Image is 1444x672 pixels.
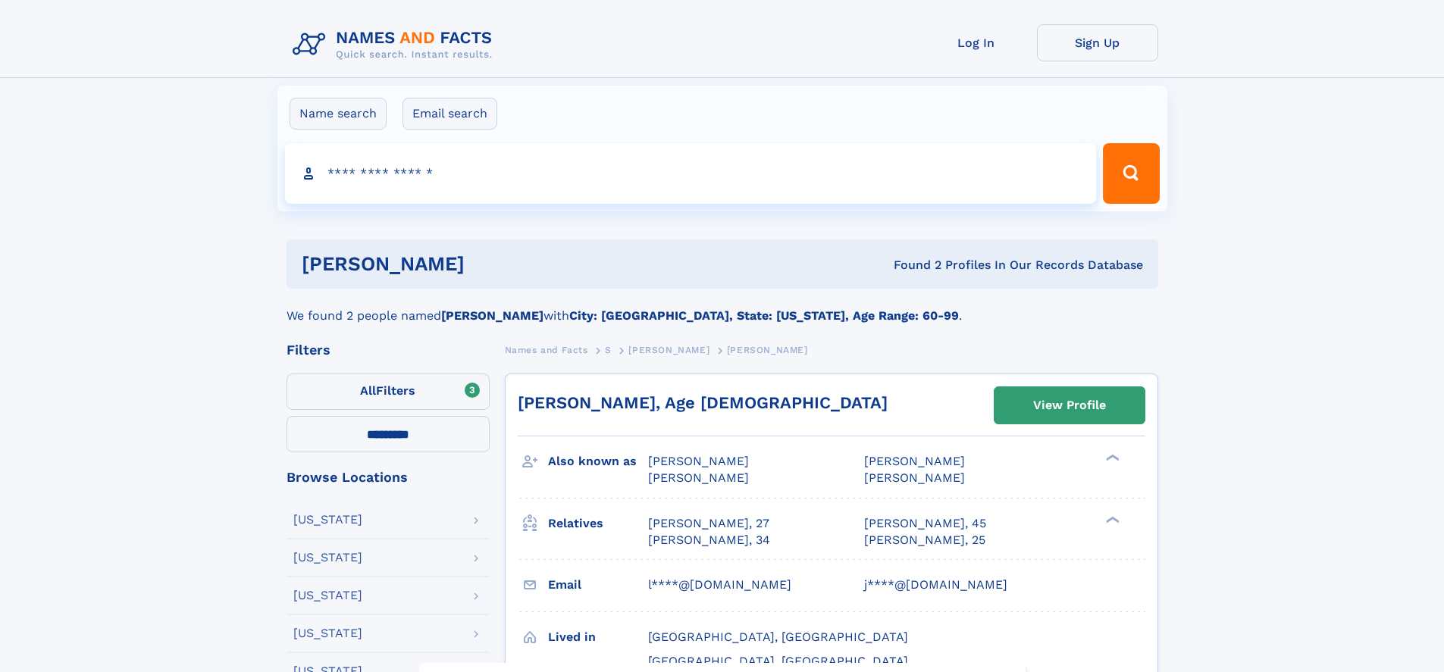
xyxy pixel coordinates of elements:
[293,589,362,602] div: [US_STATE]
[360,383,376,398] span: All
[864,454,965,468] span: [PERSON_NAME]
[548,572,648,598] h3: Email
[648,515,769,532] a: [PERSON_NAME], 27
[864,532,985,549] a: [PERSON_NAME], 25
[916,24,1037,61] a: Log In
[293,627,362,639] div: [US_STATE]
[727,345,808,355] span: [PERSON_NAME]
[505,340,588,359] a: Names and Facts
[648,454,749,468] span: [PERSON_NAME]
[1103,143,1159,204] button: Search Button
[287,343,490,357] div: Filters
[1102,453,1120,463] div: ❯
[628,345,709,355] span: [PERSON_NAME]
[302,255,679,273] h1: [PERSON_NAME]
[648,654,908,668] span: [GEOGRAPHIC_DATA], [GEOGRAPHIC_DATA]
[648,532,770,549] a: [PERSON_NAME], 34
[648,470,749,485] span: [PERSON_NAME]
[518,393,888,412] a: [PERSON_NAME], Age [DEMOGRAPHIC_DATA]
[287,470,490,484] div: Browse Locations
[995,387,1145,424] a: View Profile
[864,515,986,532] a: [PERSON_NAME], 45
[287,289,1158,325] div: We found 2 people named with .
[679,257,1143,273] div: Found 2 Profiles In Our Records Database
[285,143,1097,204] input: search input
[403,98,497,130] label: Email search
[628,340,709,359] a: [PERSON_NAME]
[290,98,387,130] label: Name search
[1033,388,1106,423] div: View Profile
[293,552,362,564] div: [US_STATE]
[548,449,648,474] h3: Also known as
[548,511,648,536] h3: Relatives
[569,308,959,323] b: City: [GEOGRAPHIC_DATA], State: [US_STATE], Age Range: 60-99
[1037,24,1158,61] a: Sign Up
[287,374,490,410] label: Filters
[605,340,612,359] a: S
[864,470,965,485] span: [PERSON_NAME]
[293,514,362,526] div: [US_STATE]
[648,630,908,644] span: [GEOGRAPHIC_DATA], [GEOGRAPHIC_DATA]
[287,24,505,65] img: Logo Names and Facts
[605,345,612,355] span: S
[548,624,648,650] h3: Lived in
[1102,514,1120,524] div: ❯
[441,308,543,323] b: [PERSON_NAME]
